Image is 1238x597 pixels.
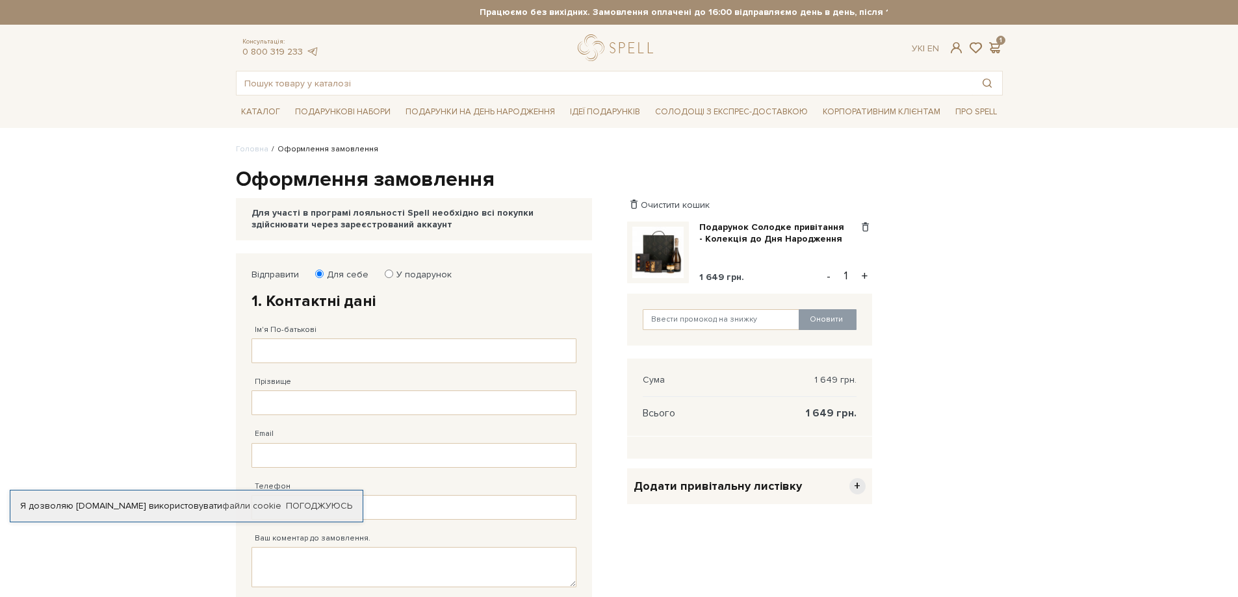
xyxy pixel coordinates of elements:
a: файли cookie [222,500,281,511]
label: Ім'я По-батькові [255,324,316,336]
label: Телефон [255,481,290,492]
span: Ідеї подарунків [565,102,645,122]
div: Я дозволяю [DOMAIN_NAME] використовувати [10,500,363,512]
a: Корпоративним клієнтам [818,101,946,123]
input: Ввести промокод на знижку [643,309,800,330]
h2: 1. Контактні дані [251,291,576,311]
label: Ваш коментар до замовлення. [255,533,370,544]
span: Про Spell [950,102,1002,122]
div: Для участі в програмі лояльності Spell необхідно всі покупки здійснювати через зареєстрований акк... [251,207,576,231]
div: Очистити кошик [627,199,872,211]
span: Подарунки на День народження [400,102,560,122]
li: Оформлення замовлення [268,144,378,155]
span: Сума [643,374,665,386]
label: Відправити [251,269,299,281]
span: Консультація: [242,38,319,46]
span: 1 649 грн. [814,374,857,386]
img: Подарунок Солодке привітання - Колекція до Дня Народження [632,227,684,278]
a: Солодощі з експрес-доставкою [650,101,813,123]
a: telegram [306,46,319,57]
span: + [849,478,866,494]
label: Прізвище [255,376,291,388]
span: 1 649 грн. [699,272,744,283]
label: У подарунок [388,269,452,281]
div: Ук [912,43,939,55]
h1: Оформлення замовлення [236,166,1003,194]
a: logo [578,34,659,61]
button: Пошук товару у каталозі [972,71,1002,95]
span: Каталог [236,102,285,122]
input: Пошук товару у каталозі [237,71,972,95]
span: Подарункові набори [290,102,396,122]
button: - [822,266,835,286]
strong: Працюємо без вихідних. Замовлення оплачені до 16:00 відправляємо день в день, після 16:00 - насту... [351,6,1118,18]
label: Для себе [318,269,368,281]
a: Головна [236,144,268,154]
a: Погоджуюсь [286,500,352,512]
span: 1 649 грн. [806,407,857,419]
a: Подарунок Солодке привітання - Колекція до Дня Народження [699,222,858,245]
span: Додати привітальну листівку [634,479,802,494]
span: | [923,43,925,54]
input: У подарунок [385,270,393,278]
button: Оновити [799,309,857,330]
input: Для себе [315,270,324,278]
a: 0 800 319 233 [242,46,303,57]
span: Всього [643,407,675,419]
button: + [857,266,872,286]
label: Email [255,428,274,440]
a: En [927,43,939,54]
